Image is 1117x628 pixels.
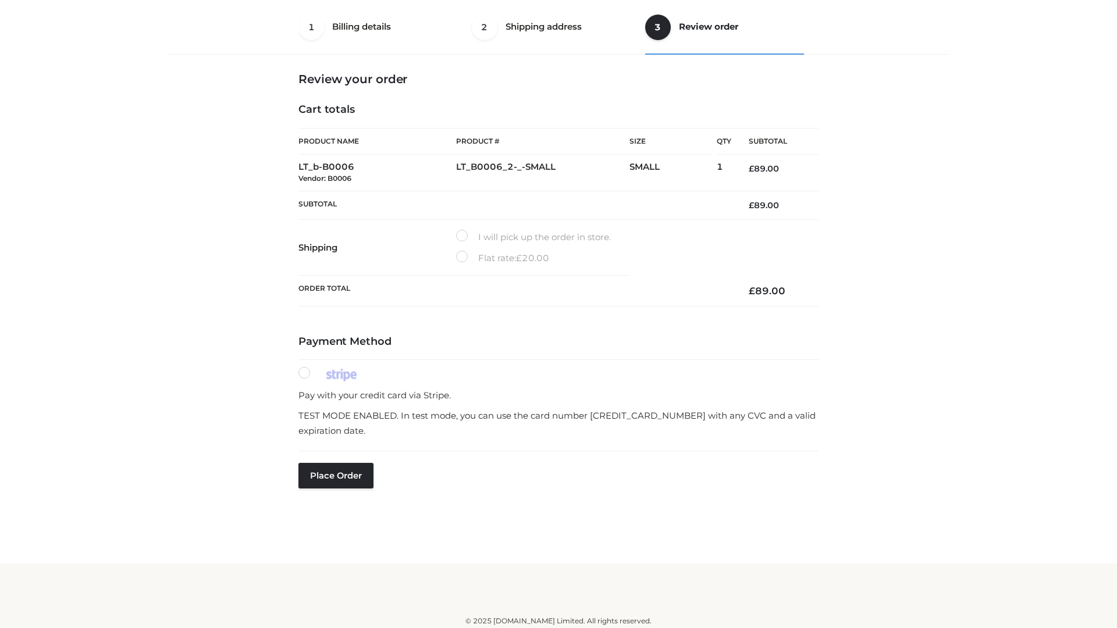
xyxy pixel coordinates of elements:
button: Place order [298,463,373,488]
td: LT_b-B0006 [298,155,456,191]
th: Product # [456,128,629,155]
span: £ [749,163,754,174]
td: LT_B0006_2-_-SMALL [456,155,629,191]
td: SMALL [629,155,717,191]
span: £ [516,252,522,263]
h4: Payment Method [298,336,819,348]
label: I will pick up the order in store. [456,230,611,245]
p: Pay with your credit card via Stripe. [298,388,819,403]
bdi: 20.00 [516,252,549,263]
h4: Cart totals [298,104,819,116]
label: Flat rate: [456,251,549,266]
th: Subtotal [298,191,731,219]
th: Product Name [298,128,456,155]
th: Subtotal [731,129,819,155]
th: Order Total [298,276,731,306]
small: Vendor: B0006 [298,174,351,183]
span: £ [749,285,755,297]
th: Size [629,129,711,155]
p: TEST MODE ENABLED. In test mode, you can use the card number [CREDIT_CARD_NUMBER] with any CVC an... [298,408,819,438]
span: £ [749,200,754,210]
bdi: 89.00 [749,285,785,297]
bdi: 89.00 [749,163,779,174]
th: Qty [717,128,731,155]
div: © 2025 [DOMAIN_NAME] Limited. All rights reserved. [173,615,944,627]
th: Shipping [298,220,456,276]
bdi: 89.00 [749,200,779,210]
h3: Review your order [298,72,819,86]
td: 1 [717,155,731,191]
